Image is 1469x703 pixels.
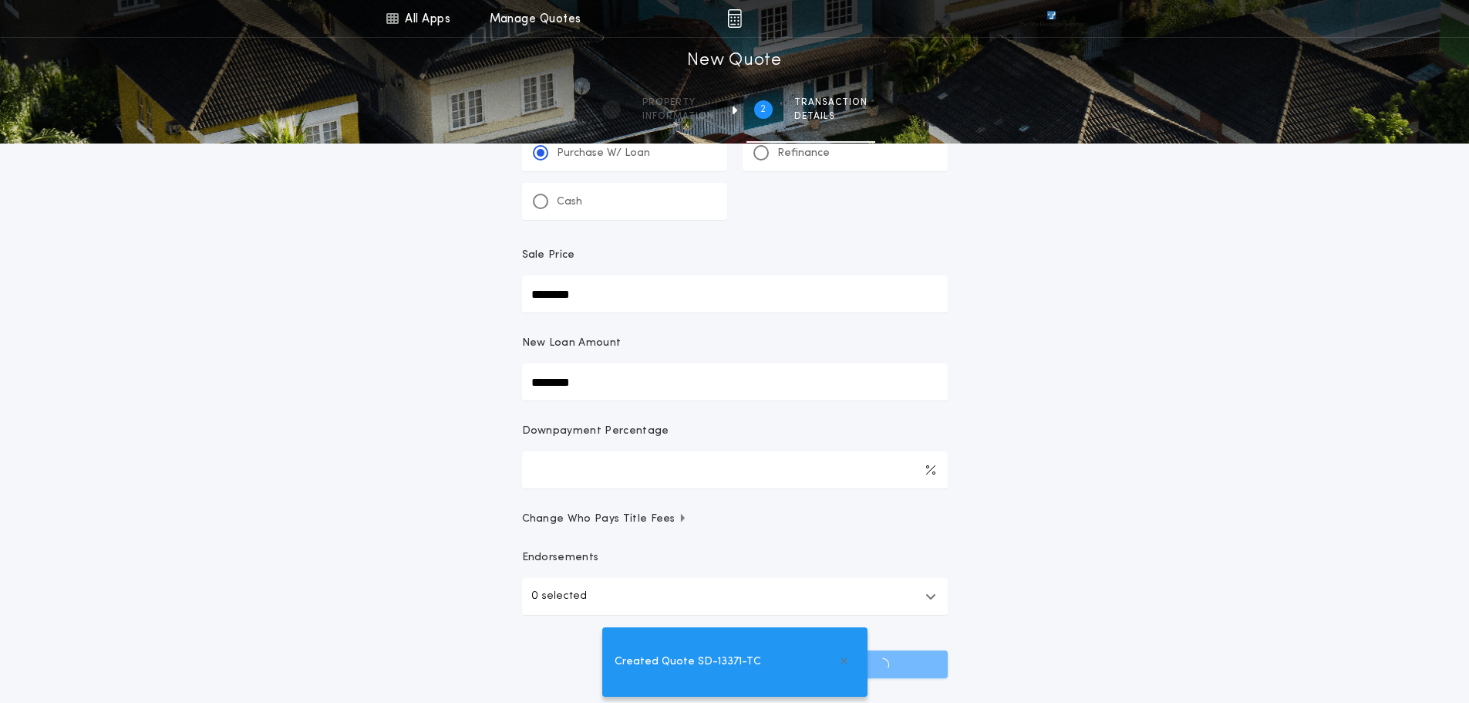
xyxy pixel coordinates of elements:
span: information [642,110,714,123]
img: img [727,9,742,28]
span: Transaction [794,96,868,109]
span: Property [642,96,714,109]
input: New Loan Amount [522,363,948,401]
h2: 2 [760,103,766,116]
p: Purchase W/ Loan [557,146,650,161]
h1: New Quote [687,49,781,73]
p: New Loan Amount [522,336,622,351]
p: Cash [557,194,582,210]
button: 0 selected [522,578,948,615]
img: vs-icon [1019,11,1083,26]
p: Sale Price [522,248,575,263]
p: 0 selected [531,587,587,606]
input: Sale Price [522,275,948,313]
span: Change Who Pays Title Fees [522,512,688,527]
p: Endorsements [522,550,948,566]
input: Downpayment Percentage [522,451,948,488]
span: details [794,110,868,123]
p: Refinance [777,146,830,161]
p: Downpayment Percentage [522,424,669,439]
button: Change Who Pays Title Fees [522,512,948,527]
span: Created Quote SD-13371-TC [615,654,761,671]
